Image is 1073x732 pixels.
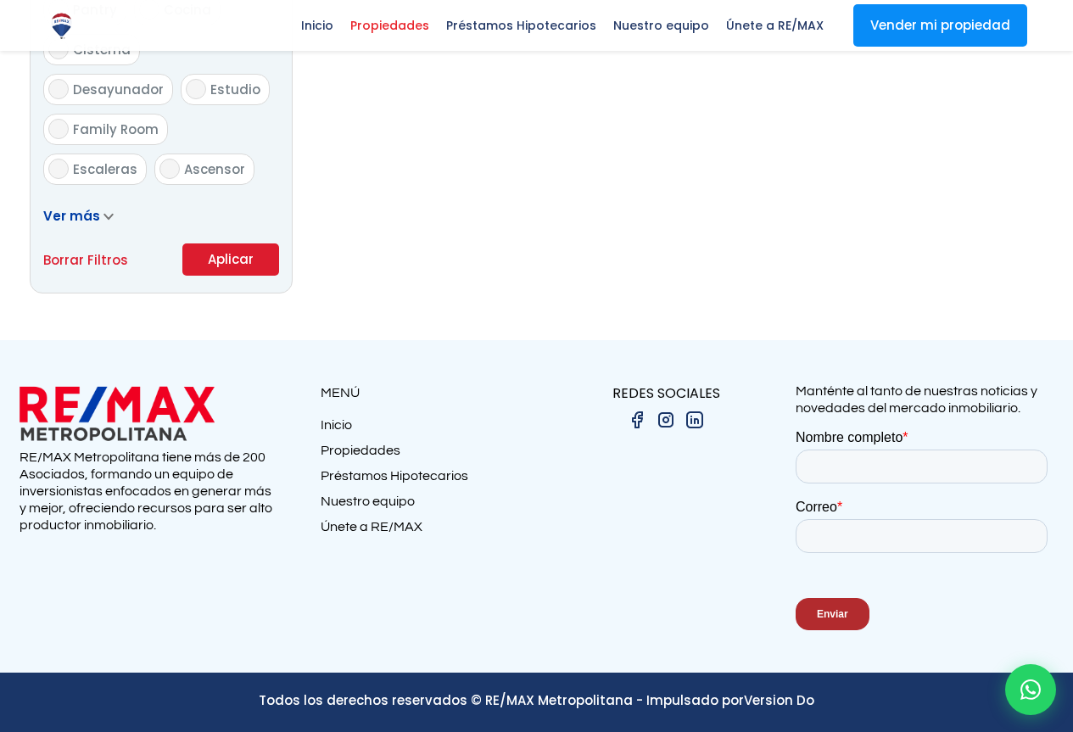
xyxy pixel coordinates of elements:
img: Logo de REMAX [47,11,76,41]
button: Aplicar [182,243,279,276]
input: Escaleras [48,159,69,179]
input: Ascensor [159,159,180,179]
span: Nuestro equipo [605,13,718,38]
p: Todos los derechos reservados © RE/MAX Metropolitana - Impulsado por [20,690,1054,711]
a: Inicio [321,416,537,442]
a: Nuestro equipo [321,493,537,518]
span: Ascensor [184,160,245,178]
p: RE/MAX Metropolitana tiene más de 200 Asociados, formando un equipo de inversionistas enfocados e... [20,449,278,534]
span: Desayunador [73,81,164,98]
span: Préstamos Hipotecarios [438,13,605,38]
p: Manténte al tanto de nuestras noticias y novedades del mercado inmobiliario. [796,383,1054,416]
span: Escaleras [73,160,137,178]
span: Ver más [43,207,100,225]
img: linkedin.png [685,410,705,430]
img: facebook.png [627,410,647,430]
a: Borrar Filtros [43,249,128,271]
img: remax metropolitana logo [20,383,215,444]
span: Únete a RE/MAX [718,13,832,38]
a: Únete a RE/MAX [321,518,537,544]
span: Estudio [210,81,260,98]
iframe: Form 0 [796,429,1054,660]
a: Préstamos Hipotecarios [321,467,537,493]
input: Estudio [186,79,206,99]
input: Family Room [48,119,69,139]
input: Desayunador [48,79,69,99]
p: REDES SOCIALES [537,383,796,404]
img: instagram.png [656,410,676,430]
p: MENÚ [321,383,537,404]
a: Version Do [744,691,814,709]
span: Propiedades [342,13,438,38]
a: Vender mi propiedad [853,4,1027,47]
a: Propiedades [321,442,537,467]
span: Inicio [293,13,342,38]
span: Family Room [73,120,159,138]
a: Ver más [43,207,114,225]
